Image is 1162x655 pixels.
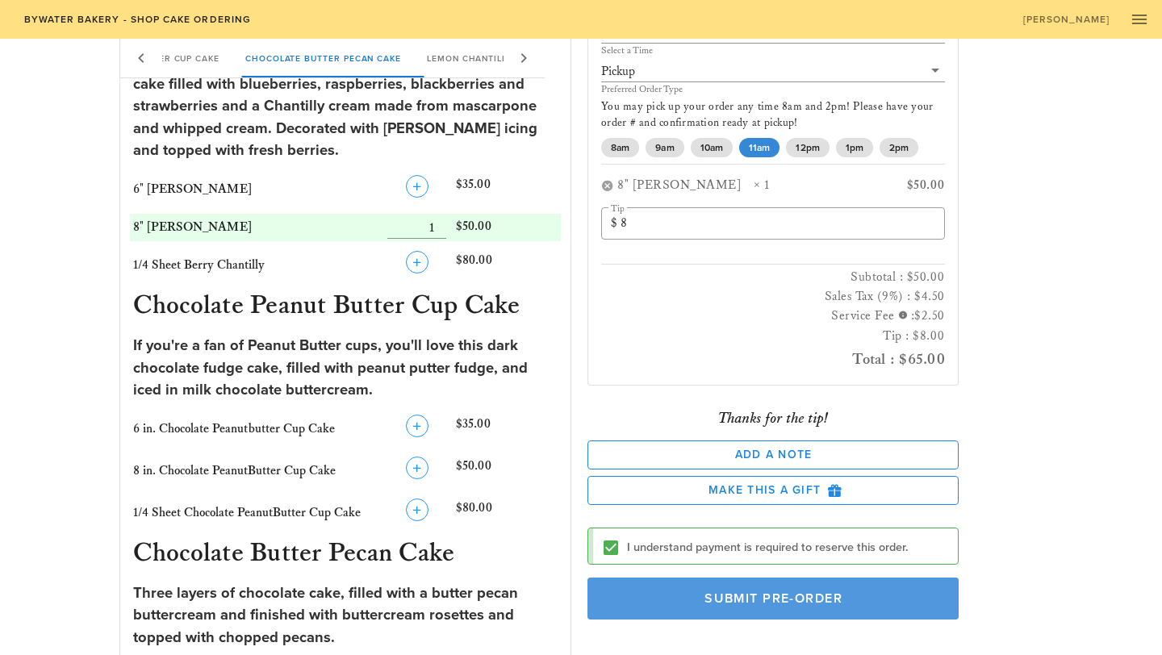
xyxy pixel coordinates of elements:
[133,51,558,162] div: This [US_STATE] Legend has three layers of almond sponge cake filled with blueberries, raspberrie...
[130,290,562,325] h3: Chocolate Peanut Butter Cup Cake
[601,85,945,94] div: Preferred Order Type
[796,138,819,157] span: 12pm
[601,346,945,372] h2: Total : $65.00
[133,505,361,520] span: 1/4 Sheet Chocolate PeanutButter Cup Cake
[453,495,561,531] div: $80.00
[655,138,674,157] span: 9am
[889,138,909,157] span: 2pm
[601,287,945,307] h3: Sales Tax (9%) : $4.50
[133,257,265,273] span: 1/4 Sheet Berry Chantilly
[13,8,261,31] a: Bywater Bakery - Shop Cake Ordering
[133,463,336,478] span: 8 in. Chocolate PeanutButter Cup Cake
[601,483,945,498] span: Make this a Gift
[846,138,863,157] span: 1pm
[611,202,625,215] label: Tip
[414,39,553,77] div: Lemon Chantilly Cake
[754,177,863,194] div: × 1
[700,138,723,157] span: 10am
[601,268,945,287] h3: Subtotal : $50.00
[453,453,561,489] div: $50.00
[453,172,561,207] div: $35.00
[133,335,558,402] div: If you're a fan of Peanut Butter cups, you'll love this dark chocolate fudge cake, filled with pe...
[601,22,945,43] div: [DATE]
[453,214,561,241] div: $50.00
[914,308,945,323] span: $2.50
[587,578,959,620] button: Submit Pre-Order
[627,540,945,556] label: I understand payment is required to reserve this order.
[601,65,635,79] div: Pickup
[133,181,252,197] span: 6" [PERSON_NAME]
[601,327,945,346] h3: Tip : $8.00
[606,590,940,607] span: Submit Pre-Order
[453,248,561,283] div: $80.00
[617,177,754,194] div: 8" [PERSON_NAME]
[863,177,944,194] div: $50.00
[133,582,558,649] div: Three layers of chocolate cake, filled with a butter pecan buttercream and finished with buttercr...
[453,411,561,447] div: $35.00
[749,138,770,157] span: 11am
[133,421,335,436] span: 6 in. Chocolate Peanutbutter Cup Cake
[587,440,959,469] button: Add a Note
[587,476,959,505] button: Make this a Gift
[1012,8,1120,31] a: [PERSON_NAME]
[611,138,629,157] span: 8am
[611,215,621,232] div: $
[23,14,251,25] span: Bywater Bakery - Shop Cake Ordering
[601,448,945,461] span: Add a Note
[133,219,252,235] span: 8" [PERSON_NAME]
[601,46,945,56] div: Select a Time
[587,405,959,431] div: Thanks for the tip!
[1022,14,1110,25] span: [PERSON_NAME]
[232,39,413,77] div: Chocolate Butter Pecan Cake
[601,307,945,327] h3: Service Fee :
[601,60,945,81] div: Pickup
[601,99,945,131] p: You may pick up your order any time 8am and 2pm! Please have your order # and confirmation ready ...
[130,537,562,573] h3: Chocolate Butter Pecan Cake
